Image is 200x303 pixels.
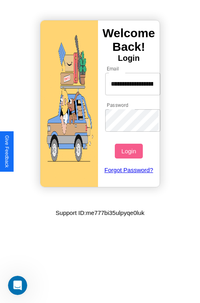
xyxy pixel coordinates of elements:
h3: Welcome Back! [98,26,160,54]
img: gif [40,20,98,187]
iframe: Intercom live chat [8,276,27,295]
label: Password [107,102,128,108]
p: Support ID: me777bi35ulpyqe0luk [56,207,144,218]
label: Email [107,65,119,72]
a: Forgot Password? [101,159,157,181]
button: Login [115,144,142,159]
div: Give Feedback [4,135,10,168]
h4: Login [98,54,160,63]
